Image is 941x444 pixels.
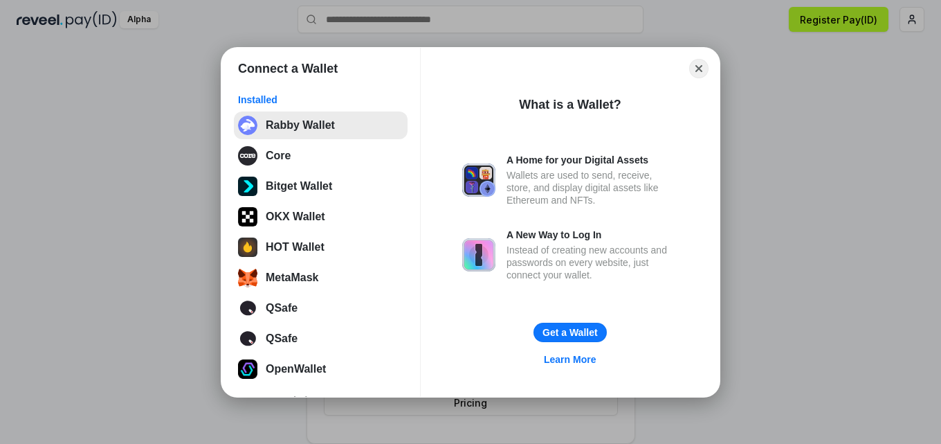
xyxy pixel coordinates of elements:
[234,142,408,170] button: Core
[238,116,257,135] img: svg+xml;base64,PHN2ZyB3aWR0aD0iMzIiIGhlaWdodD0iMzIiIHZpZXdCb3g9IjAgMCAzMiAzMiIgZmlsbD0ibm9uZSIgeG...
[266,241,325,254] div: HOT Wallet
[238,329,257,348] img: svg+xml;base64,PD94bWwgdmVyc2lvbj0iMS4wIiBlbmNvZGluZz0iVVRGLTgiPz4KPHN2ZyB2ZXJzaW9uPSIxLjEiIHhtbG...
[238,394,403,407] div: Recommended
[234,112,408,139] button: Rabby Wallet
[238,238,257,257] img: 8zcXD2M10WKU0JIAAAAASUVORK5CYII=
[234,325,408,353] button: QSafe
[234,355,408,383] button: OpenWallet
[506,244,678,281] div: Instead of creating new accounts and passwords on every website, just connect your wallet.
[266,150,291,162] div: Core
[238,60,338,77] h1: Connect a Wallet
[462,238,495,272] img: svg+xml,%3Csvg%20xmlns%3D%22http%3A%2F%2Fwww.w3.org%2F2000%2Fsvg%22%20fill%3D%22none%22%20viewBox...
[234,294,408,322] button: QSafe
[234,264,408,292] button: MetaMask
[234,233,408,261] button: HOT Wallet
[238,359,257,379] img: XZRmBozM+jQCxxlIZCodRXfisRhA7d1o9+zzPz1SBJzuWECvGGsRfrhsLtwOpOv+T8fuZ+Z+JGOEd+e5WzUnmzPkAAAAASUVO...
[266,332,298,345] div: QSafe
[544,353,596,366] div: Learn More
[536,350,604,368] a: Learn More
[462,163,495,197] img: svg+xml,%3Csvg%20xmlns%3D%22http%3A%2F%2Fwww.w3.org%2F2000%2Fsvg%22%20fill%3D%22none%22%20viewBox...
[506,154,678,166] div: A Home for your Digital Assets
[533,323,607,342] button: Get a Wallet
[266,211,325,223] div: OKX Wallet
[266,180,332,193] div: Bitget Wallet
[266,272,318,284] div: MetaMask
[519,96,621,113] div: What is a Wallet?
[238,268,257,287] img: svg+xml;base64,PHN2ZyB3aWR0aD0iMzUiIGhlaWdodD0iMzQiIHZpZXdCb3g9IjAgMCAzNSAzNCIgZmlsbD0ibm9uZSIgeG...
[506,169,678,206] div: Wallets are used to send, receive, store, and display digital assets like Ethereum and NFTs.
[266,302,298,314] div: QSafe
[266,119,335,132] div: Rabby Wallet
[238,299,257,318] img: svg+xml;base64,PD94bWwgdmVyc2lvbj0iMS4wIiBlbmNvZGluZz0iVVRGLTgiPz4KPHN2ZyB2ZXJzaW9uPSIxLjEiIHhtbG...
[234,172,408,200] button: Bitget Wallet
[238,207,257,227] img: 5VZ71FV6L7PA3gg3tXrdQ+DgLhC+75Wq3no69P3MC0NFQpx2lL04Ql9gHK1bRDjsSBIvScBnDTk1WrlGIZBorIDEYJj+rhdgn...
[689,59,709,78] button: Close
[266,363,326,375] div: OpenWallet
[506,229,678,241] div: A New Way to Log In
[234,203,408,231] button: OKX Wallet
[542,326,598,339] div: Get a Wallet
[238,94,403,106] div: Installed
[238,146,257,166] img: svg+xml;base64,PHN2ZyB3aWR0aD0iMTI4IiBoZWlnaHQ9IjEyOCIgdmlld0JveD0iMCAwIDEyOCAxMjgiIGZpbGw9Im5vbm...
[238,177,257,196] img: svg+xml;base64,PHN2ZyB3aWR0aD0iNTEyIiBoZWlnaHQ9IjUxMiIgdmlld0JveD0iMCAwIDUxMiA1MTIiIGZpbGw9Im5vbm...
